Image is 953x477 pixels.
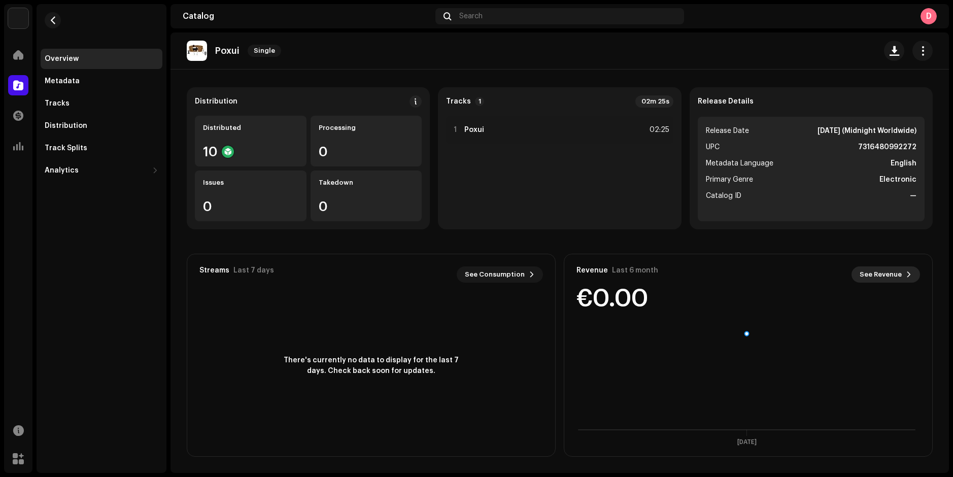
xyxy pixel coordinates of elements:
span: Primary Genre [706,174,753,186]
div: Metadata [45,77,80,85]
div: D [921,8,937,24]
div: Catalog [183,12,431,20]
span: Release Date [706,125,749,137]
re-m-nav-item: Distribution [41,116,162,136]
span: Single [248,45,281,57]
div: Takedown [319,179,414,187]
div: Last 6 month [612,266,658,275]
re-m-nav-item: Metadata [41,71,162,91]
div: Issues [203,179,298,187]
div: 02:25 [647,124,669,136]
div: Last 7 days [233,266,274,275]
strong: [DATE] (Midnight Worldwide) [818,125,916,137]
span: There's currently no data to display for the last 7 days. Check back soon for updates. [280,355,463,377]
div: Analytics [45,166,79,175]
span: See Consumption [465,264,525,285]
span: Metadata Language [706,157,773,169]
img: 3868a4bd-4eb2-4f87-a217-9f852e2cd8bb [187,41,207,61]
button: See Revenue [852,266,920,283]
div: Distributed [203,124,298,132]
img: bb549e82-3f54-41b5-8d74-ce06bd45c366 [8,8,28,28]
span: Catalog ID [706,190,741,202]
div: Tracks [45,99,70,108]
div: Track Splits [45,144,87,152]
div: Overview [45,55,79,63]
strong: Electronic [879,174,916,186]
div: Revenue [576,266,608,275]
text: [DATE] [737,439,757,446]
span: See Revenue [860,264,902,285]
button: See Consumption [457,266,543,283]
strong: — [910,190,916,202]
span: Search [459,12,483,20]
re-m-nav-item: Track Splits [41,138,162,158]
re-m-nav-item: Tracks [41,93,162,114]
re-m-nav-dropdown: Analytics [41,160,162,181]
div: Processing [319,124,414,132]
strong: English [891,157,916,169]
strong: 7316480992272 [858,141,916,153]
div: Distribution [45,122,87,130]
strong: Poxui [464,126,484,134]
div: Streams [199,266,229,275]
span: UPC [706,141,720,153]
re-m-nav-item: Overview [41,49,162,69]
p: Poxui [215,46,240,56]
